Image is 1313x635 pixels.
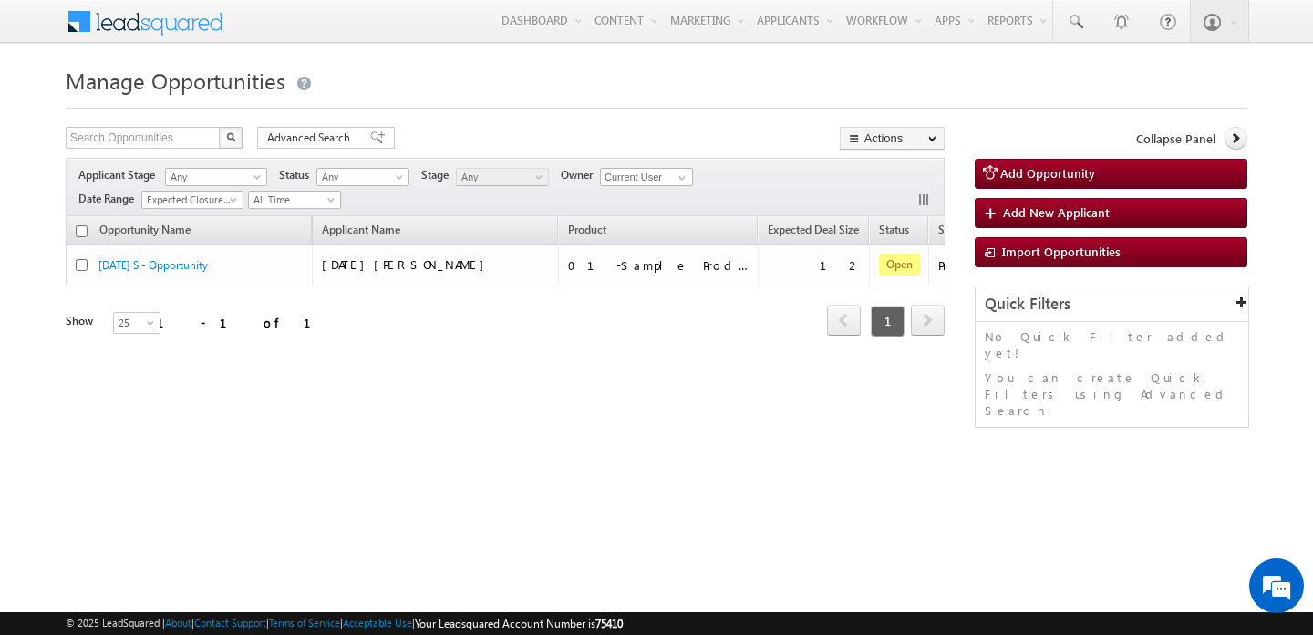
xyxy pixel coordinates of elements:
div: 1 - 1 of 1 [157,312,333,333]
p: No Quick Filter added yet! [985,328,1239,361]
a: Acceptable Use [343,617,412,629]
a: All Time [248,191,341,209]
span: Status [279,167,316,183]
input: Type to Search [600,168,693,186]
a: Expected Closure Date [141,191,243,209]
span: Any [457,169,543,185]
span: Add Opportunity [1000,165,1095,181]
span: Import Opportunities [1002,244,1121,259]
div: Prospecting [938,257,1044,274]
span: Any [317,169,404,185]
span: Owner [561,167,600,183]
span: Open [879,254,920,276]
div: Quick Filters [976,286,1248,322]
a: Show All Items [668,169,691,187]
span: prev [827,305,861,336]
a: Any [316,168,409,186]
a: prev [827,307,861,336]
span: All Time [249,192,336,208]
img: Search [226,132,235,141]
span: Applicant Stage [78,167,162,183]
span: Manage Opportunities [66,66,285,95]
a: Any [456,168,549,186]
span: Collapse Panel [1136,130,1215,147]
span: next [911,305,945,336]
input: Check all records [76,225,88,237]
div: Show [66,313,98,329]
a: 25 [113,312,160,334]
span: Stage [421,167,456,183]
span: 25 [114,315,162,331]
a: Status [870,220,918,244]
a: Any [165,168,267,186]
div: 01-Sample Product [568,257,750,274]
p: You can create Quick Filters using Advanced Search. [985,370,1239,419]
span: [DATE][PERSON_NAME] [322,256,493,272]
button: Actions [840,127,945,150]
span: Date Range [78,191,141,207]
span: Advanced Search [267,130,356,146]
span: Expected Deal Size [768,223,859,236]
span: Any [166,169,261,185]
a: Opportunity Name [90,220,200,244]
a: Terms of Service [269,617,340,629]
a: Contact Support [194,617,266,629]
span: Your Leadsquared Account Number is [415,617,623,630]
span: Stage [938,223,966,236]
span: Opportunity Name [99,223,191,236]
span: Applicant Name [313,220,409,244]
a: next [911,307,945,336]
span: Product [568,223,606,236]
a: [DATE] S - Opportunity [98,258,208,272]
span: 75410 [595,617,623,630]
a: About [165,617,191,629]
span: 1 [871,306,905,337]
span: © 2025 LeadSquared | | | | | [66,615,623,632]
div: 12 [820,257,862,274]
a: Expected Deal Size [759,220,868,244]
a: Stage [929,220,975,244]
span: Add New Applicant [1003,204,1110,220]
span: Expected Closure Date [142,192,237,208]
